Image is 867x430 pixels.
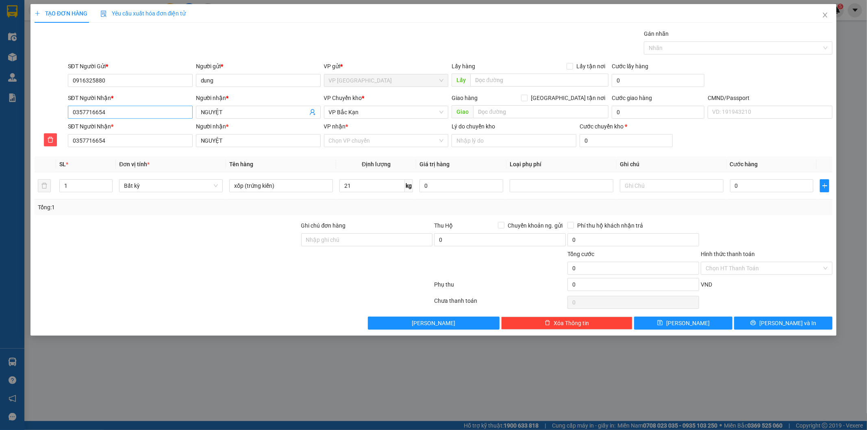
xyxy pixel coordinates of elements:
[574,221,646,230] span: Phí thu hộ khách nhận trả
[196,122,321,131] div: Người nhận
[434,296,567,311] div: Chưa thanh toán
[452,123,495,130] label: Lý do chuyển kho
[124,180,218,192] span: Bất kỳ
[759,319,816,328] span: [PERSON_NAME] và In
[567,251,594,257] span: Tổng cước
[196,134,321,147] input: Tên người nhận
[324,95,362,101] span: VP Chuyển kho
[470,74,608,87] input: Dọc đường
[545,320,550,326] span: delete
[196,62,321,71] div: Người gửi
[452,74,470,87] span: Lấy
[612,106,704,119] input: Cước giao hàng
[820,182,829,189] span: plus
[59,161,66,167] span: SL
[229,179,333,192] input: VD: Bàn, Ghế
[44,133,57,146] button: delete
[644,30,669,37] label: Gán nhãn
[35,11,40,16] span: plus
[229,161,253,167] span: Tên hàng
[324,62,449,71] div: VP gửi
[329,74,444,87] span: VP Tân Triều
[620,179,724,192] input: Ghi Chú
[68,134,193,147] input: SĐT người nhận
[119,161,150,167] span: Đơn vị tính
[617,156,727,172] th: Ghi chú
[405,179,413,192] span: kg
[412,319,455,328] span: [PERSON_NAME]
[44,137,56,143] span: delete
[666,319,710,328] span: [PERSON_NAME]
[434,280,567,294] div: Phụ thu
[100,10,186,17] span: Yêu cầu xuất hóa đơn điện tử
[68,122,193,131] div: SĐT Người Nhận
[820,179,829,192] button: plus
[750,320,756,326] span: printer
[504,221,566,230] span: Chuyển khoản ng. gửi
[68,93,193,102] div: SĐT Người Nhận
[506,156,617,172] th: Loại phụ phí
[708,93,832,102] div: CMND/Passport
[196,93,321,102] div: Người nhận
[528,93,608,102] span: [GEOGRAPHIC_DATA] tận nơi
[612,95,652,101] label: Cước giao hàng
[419,161,450,167] span: Giá trị hàng
[730,161,758,167] span: Cước hàng
[301,222,346,229] label: Ghi chú đơn hàng
[38,179,51,192] button: delete
[452,95,478,101] span: Giao hàng
[309,109,316,115] span: user-add
[452,105,473,118] span: Giao
[452,134,576,147] input: Lý do chuyển kho
[573,62,608,71] span: Lấy tận nơi
[434,222,453,229] span: Thu Hộ
[38,203,335,212] div: Tổng: 1
[100,11,107,17] img: icon
[657,320,663,326] span: save
[612,74,704,87] input: Cước lấy hàng
[701,281,712,288] span: VND
[822,12,828,18] span: close
[35,10,87,17] span: TẠO ĐƠN HÀNG
[452,63,475,69] span: Lấy hàng
[634,317,732,330] button: save[PERSON_NAME]
[814,4,837,27] button: Close
[701,251,755,257] label: Hình thức thanh toán
[580,122,672,131] div: Cước chuyển kho
[734,317,832,330] button: printer[PERSON_NAME] và In
[419,179,503,192] input: 0
[362,161,391,167] span: Định lượng
[554,319,589,328] span: Xóa Thông tin
[612,63,648,69] label: Cước lấy hàng
[324,123,346,130] span: VP nhận
[501,317,633,330] button: deleteXóa Thông tin
[68,62,193,71] div: SĐT Người Gửi
[473,105,608,118] input: Dọc đường
[329,106,444,118] span: VP Bắc Kạn
[301,233,433,246] input: Ghi chú đơn hàng
[368,317,500,330] button: [PERSON_NAME]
